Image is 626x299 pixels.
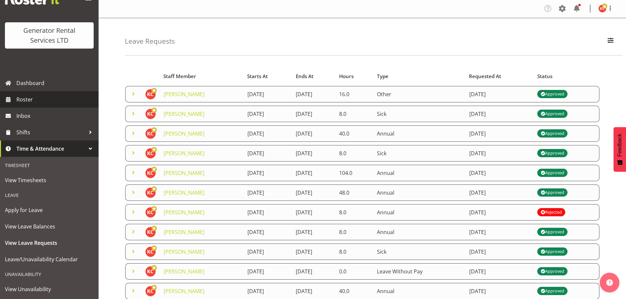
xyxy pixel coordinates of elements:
[465,224,534,240] td: [DATE]
[5,205,94,215] span: Apply for Leave
[2,202,97,218] a: Apply for Leave
[465,125,534,142] td: [DATE]
[145,286,156,296] img: kay-campbell10429.jpg
[335,165,373,181] td: 104.0
[243,165,292,181] td: [DATE]
[145,109,156,119] img: kay-campbell10429.jpg
[296,73,313,80] span: Ends At
[164,268,204,275] a: [PERSON_NAME]
[292,263,335,280] td: [DATE]
[145,168,156,178] img: kay-campbell10429.jpg
[373,125,465,142] td: Annual
[537,73,552,80] span: Status
[373,204,465,221] td: Annual
[5,175,94,185] span: View Timesheets
[541,267,564,275] div: Approved
[335,145,373,161] td: 8.0
[373,86,465,102] td: Other
[465,165,534,181] td: [DATE]
[335,224,373,240] td: 8.0
[5,222,94,231] span: View Leave Balances
[335,125,373,142] td: 40.0
[247,73,268,80] span: Starts At
[604,34,617,49] button: Filter Employees
[335,184,373,201] td: 48.0
[164,130,204,137] a: [PERSON_NAME]
[12,26,87,45] div: Generator Rental Services LTD
[2,267,97,281] div: Unavailability
[125,37,175,45] h4: Leave Requests
[292,165,335,181] td: [DATE]
[335,86,373,102] td: 16.0
[339,73,354,80] span: Hours
[163,73,196,80] span: Staff Member
[164,288,204,295] a: [PERSON_NAME]
[335,263,373,280] td: 0.0
[5,254,94,264] span: Leave/Unavailability Calendar
[164,189,204,196] a: [PERSON_NAME]
[145,266,156,277] img: kay-campbell10429.jpg
[541,149,564,157] div: Approved
[243,224,292,240] td: [DATE]
[164,91,204,98] a: [PERSON_NAME]
[145,187,156,198] img: kay-campbell10429.jpg
[373,184,465,201] td: Annual
[145,207,156,218] img: kay-campbell10429.jpg
[465,263,534,280] td: [DATE]
[292,204,335,221] td: [DATE]
[292,145,335,161] td: [DATE]
[164,110,204,117] a: [PERSON_NAME]
[614,127,626,172] button: Feedback - Show survey
[243,106,292,122] td: [DATE]
[2,218,97,235] a: View Leave Balances
[373,106,465,122] td: Sick
[541,228,564,236] div: Approved
[541,248,564,256] div: Approved
[16,144,85,154] span: Time & Attendance
[335,106,373,122] td: 8.0
[16,95,95,104] span: Roster
[164,228,204,236] a: [PERSON_NAME]
[335,244,373,260] td: 8.0
[243,204,292,221] td: [DATE]
[335,204,373,221] td: 8.0
[243,263,292,280] td: [DATE]
[164,169,204,177] a: [PERSON_NAME]
[465,204,534,221] td: [DATE]
[243,125,292,142] td: [DATE]
[145,246,156,257] img: kay-campbell10429.jpg
[373,263,465,280] td: Leave Without Pay
[373,165,465,181] td: Annual
[541,287,564,295] div: Approved
[292,244,335,260] td: [DATE]
[373,244,465,260] td: Sick
[541,130,564,138] div: Approved
[465,244,534,260] td: [DATE]
[465,184,534,201] td: [DATE]
[16,78,95,88] span: Dashboard
[292,224,335,240] td: [DATE]
[5,284,94,294] span: View Unavailability
[292,184,335,201] td: [DATE]
[16,111,95,121] span: Inbox
[2,159,97,172] div: Timesheet
[377,73,388,80] span: Type
[243,184,292,201] td: [DATE]
[164,248,204,255] a: [PERSON_NAME]
[617,134,623,157] span: Feedback
[292,125,335,142] td: [DATE]
[2,172,97,188] a: View Timesheets
[541,90,564,98] div: Approved
[292,106,335,122] td: [DATE]
[2,188,97,202] div: Leave
[541,169,564,177] div: Approved
[469,73,501,80] span: Requested At
[373,145,465,161] td: Sick
[465,86,534,102] td: [DATE]
[541,208,562,216] div: Rejected
[2,251,97,267] a: Leave/Unavailability Calendar
[145,89,156,99] img: kay-campbell10429.jpg
[2,235,97,251] a: View Leave Requests
[5,238,94,248] span: View Leave Requests
[164,209,204,216] a: [PERSON_NAME]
